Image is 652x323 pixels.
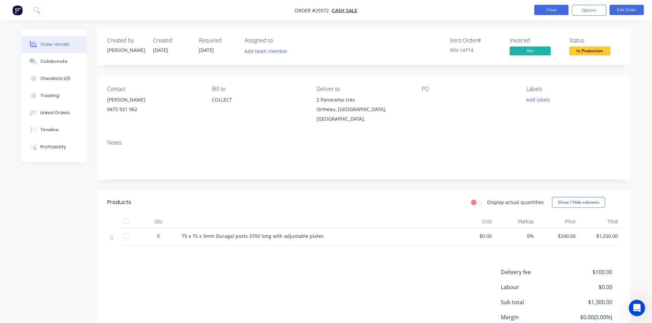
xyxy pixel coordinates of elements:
div: Ormeau, [GEOGRAPHIC_DATA], [GEOGRAPHIC_DATA], [317,105,410,124]
span: [DATE] [153,47,168,53]
div: 2 Panorama cresOrmeau, [GEOGRAPHIC_DATA], [GEOGRAPHIC_DATA], [317,95,410,124]
span: [DATE] [199,47,214,53]
span: Sub total [501,298,562,306]
span: $0.00 [456,232,492,240]
div: Products [107,198,131,206]
div: Linked Orders [40,110,70,116]
div: Timeline [40,127,59,133]
div: Contact [107,86,201,92]
div: 0475 921 962 [107,105,201,114]
div: [PERSON_NAME] [107,95,201,105]
span: $0.00 [561,283,612,291]
span: Delivery fee [501,268,562,276]
div: 2 Panorama cres [317,95,410,105]
button: Timeline [22,121,87,138]
span: $0.00 ( 0.00 %) [561,313,612,321]
span: Yes [510,46,551,55]
button: Add team member [241,46,291,56]
div: Invoiced [510,37,561,44]
span: Labour [501,283,562,291]
div: [PERSON_NAME] [107,46,145,54]
div: Cost [453,215,495,228]
button: Add team member [245,46,291,56]
div: Markup [495,215,537,228]
button: Linked Orders [22,104,87,121]
button: Tracking [22,87,87,104]
button: Profitability [22,138,87,156]
button: Options [572,5,606,16]
div: Deliver to [317,86,410,92]
div: PO [422,86,515,92]
img: Factory [12,5,23,15]
span: $1,200.00 [581,232,618,240]
div: Tracking [40,93,59,99]
div: Created by [107,37,145,44]
div: Created [153,37,191,44]
div: Bill to [212,86,306,92]
span: In Production [569,46,610,55]
div: Collaborate [40,58,67,65]
span: $240.00 [539,232,576,240]
div: Checklists 0/0 [40,76,71,82]
span: $1,300.00 [561,298,612,306]
button: In Production [569,46,610,57]
div: Price [537,215,579,228]
iframe: Intercom live chat [629,300,645,316]
div: COLLECT [212,95,306,105]
button: Close [534,5,568,15]
label: Display actual quantities [487,199,544,206]
div: Required [199,37,236,44]
a: CASH SALE [332,7,357,14]
button: Edit Order [610,5,644,15]
button: Collaborate [22,53,87,70]
span: 5 [157,232,160,240]
span: 0% [497,232,534,240]
div: Notes [107,139,621,146]
button: Show / Hide columns [552,197,605,208]
span: 75 x 75 x 3mm Duragal posts 3700 long with adjustable plates [182,233,324,239]
div: Profitability [40,144,66,150]
span: Margin [501,313,562,321]
div: Qty [138,215,179,228]
div: Status [569,37,621,44]
button: Order details [22,36,87,53]
div: COLLECT [212,95,306,117]
div: Xero Order # [450,37,501,44]
span: Order #25972 - [295,7,332,14]
div: [PERSON_NAME]0475 921 962 [107,95,201,117]
div: Assigned to [245,37,313,44]
button: Add labels [523,95,554,104]
div: Labels [526,86,620,92]
button: Checklists 0/0 [22,70,87,87]
div: Total [578,215,621,228]
a: INV-14714 [450,47,473,53]
span: $100.00 [561,268,612,276]
div: Order details [40,41,69,48]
